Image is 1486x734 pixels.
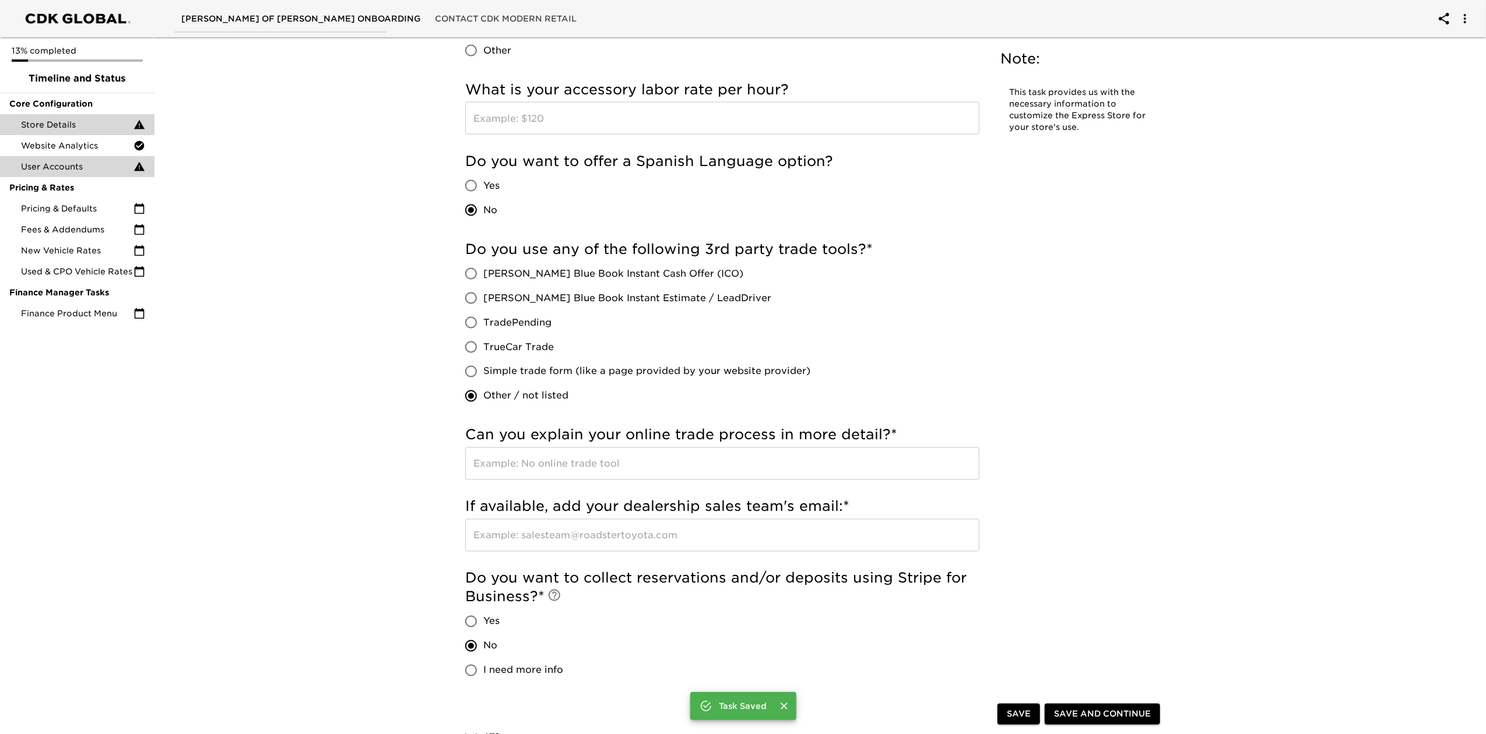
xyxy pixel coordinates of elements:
h5: Do you want to offer a Spanish Language option? [465,152,979,171]
p: 13% completed [12,45,143,57]
span: New Vehicle Rates [21,245,134,256]
span: No [483,203,497,217]
button: Save [997,704,1040,725]
input: Example: $120 [465,102,979,135]
span: Fees & Addendums [21,224,134,235]
span: TradePending [483,316,551,330]
span: Save and Continue [1054,707,1151,722]
span: TrueCar Trade [483,340,554,354]
span: Core Configuration [9,98,145,110]
span: Pricing & Defaults [21,203,134,214]
button: account of current user [1451,5,1479,33]
input: Example: salesteam@roadstertoyota.com [465,519,979,552]
span: Pricing & Rates [9,182,145,193]
span: No [483,639,497,653]
h5: What is your accessory labor rate per hour? [465,80,979,99]
span: Store Details [21,119,134,130]
span: Website Analytics [21,140,134,151]
span: Save [1007,707,1031,722]
span: I need more info [483,664,563,677]
button: Save and Continue [1045,704,1160,725]
h5: Can you explain your online trade process in more detail? [465,426,979,444]
span: Yes [483,179,500,193]
span: Finance Product Menu [21,308,134,319]
input: Example: No online trade tool [465,447,979,480]
span: Finance Manager Tasks [9,287,145,298]
p: This task provides us with the necessary information to customize the Express Store for your stor... [1009,87,1149,133]
span: Contact CDK Modern Retail [435,12,577,26]
h5: Note: [1000,50,1158,68]
span: User Accounts [21,161,134,172]
span: Other / not listed [483,389,568,403]
h5: If available, add your dealership sales team's email: [465,497,979,516]
span: Other [483,44,511,58]
span: [PERSON_NAME] Blue Book Instant Estimate / LeadDriver [483,291,771,305]
span: Timeline and Status [9,72,145,86]
button: Close [777,698,792,714]
span: Used & CPO Vehicle Rates [21,266,134,277]
span: Simple trade form (like a page provided by your website provider) [483,365,810,379]
h5: Do you want to collect reservations and/or deposits using Stripe for Business? [465,569,979,606]
h5: Do you use any of the following 3rd party trade tools? [465,240,979,259]
span: [PERSON_NAME] Blue Book Instant Cash Offer (ICO) [483,267,743,281]
button: account of current user [1430,5,1458,33]
span: Yes [483,615,500,629]
span: [PERSON_NAME] of [PERSON_NAME] Onboarding [181,12,421,26]
div: Task Saved [719,696,767,717]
